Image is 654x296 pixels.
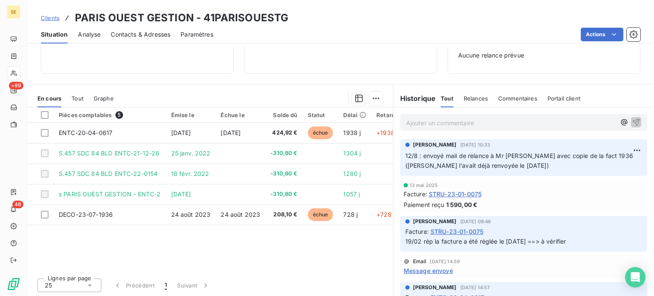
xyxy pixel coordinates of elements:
div: Échue le [221,112,260,118]
span: Relances [464,95,488,102]
span: Contacts & Adresses [111,30,170,39]
span: [DATE] 14:59 [430,259,460,264]
span: [DATE] 14:57 [460,285,490,290]
span: 13 mai 2025 [410,183,438,188]
span: 24 août 2023 [221,211,260,218]
span: 18 févr. 2022 [171,170,209,177]
span: -310,80 € [270,190,297,198]
button: Actions [581,28,623,41]
span: 424,92 € [270,129,297,137]
span: Aucune relance prévue [458,51,630,60]
span: S.457 SDC 84 BLD ENTC-22-0154 [59,170,158,177]
span: [PERSON_NAME] [413,218,457,225]
span: +1938 j [376,129,398,136]
span: DECO-23-07-1936 [59,211,113,218]
div: Retard [376,112,404,118]
span: Paramètres [181,30,213,39]
span: 12/8 : envoyé mail de relance à Mr [PERSON_NAME] avec copie de la fact 1936 ([PERSON_NAME] l'avai... [405,152,635,169]
span: STRU-23-01-0075 [430,227,483,236]
span: Portail client [548,95,580,102]
button: Suivant [172,276,215,294]
span: ENTC-20-04-0617 [59,129,112,136]
span: 24 août 2023 [171,211,211,218]
span: STRU-23-01-0075 [429,190,482,198]
span: 25 [45,281,52,290]
span: Clients [41,14,60,21]
span: 728 j [343,211,358,218]
span: S.457 SDC 84 BLD ENTC-21-12-28 [59,149,160,157]
span: Commentaires [498,95,537,102]
span: 1280 j [343,170,361,177]
span: 25 janv. 2022 [171,149,211,157]
span: -310,80 € [270,149,297,158]
img: Logo LeanPay [7,277,20,291]
a: +99 [7,83,20,97]
span: Message envoyé [404,266,453,275]
button: 1 [160,276,172,294]
span: Paiement reçu [404,200,445,209]
span: échue [308,126,333,139]
span: [DATE] [171,190,191,198]
span: +99 [9,82,23,89]
span: 48 [12,201,23,208]
span: 19/02 rép la facture a été réglée le [DATE] ==> à vérifier [405,238,566,245]
span: 208,10 € [270,210,297,219]
span: Facture : [404,190,427,198]
div: Solde dû [270,112,297,118]
span: Analyse [78,30,100,39]
span: Graphe [94,95,114,102]
span: En cours [37,95,61,102]
div: Pièces comptables [59,111,161,119]
h3: PARIS OUEST GESTION - 41PARISOUESTG [75,10,288,26]
span: [PERSON_NAME] [413,141,457,149]
span: 1938 j [343,129,361,136]
div: Open Intercom Messenger [625,267,645,287]
h6: Historique [393,93,436,103]
span: 1304 j [343,149,361,157]
span: [PERSON_NAME] [413,284,457,291]
span: [DATE] [171,129,191,136]
span: s PARIS OUEST GESTION - ENTC-2 [59,190,161,198]
span: échue [308,208,333,221]
button: Précédent [108,276,160,294]
span: [DATE] [221,129,241,136]
span: Tout [441,95,453,102]
span: -310,80 € [270,170,297,178]
span: Facture : [405,227,429,236]
div: Émise le [171,112,211,118]
span: 5 [115,111,123,119]
span: Email [413,259,427,264]
span: Situation [41,30,68,39]
div: Délai [343,112,366,118]
span: +728 j [376,211,395,218]
div: Statut [308,112,333,118]
span: [DATE] 09:46 [460,219,491,224]
span: 1 590,00 € [446,200,478,209]
span: 1 [165,281,167,290]
span: [DATE] 10:33 [460,142,490,147]
div: SE [7,5,20,19]
a: Clients [41,14,60,22]
span: Tout [72,95,83,102]
span: 1057 j [343,190,360,198]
